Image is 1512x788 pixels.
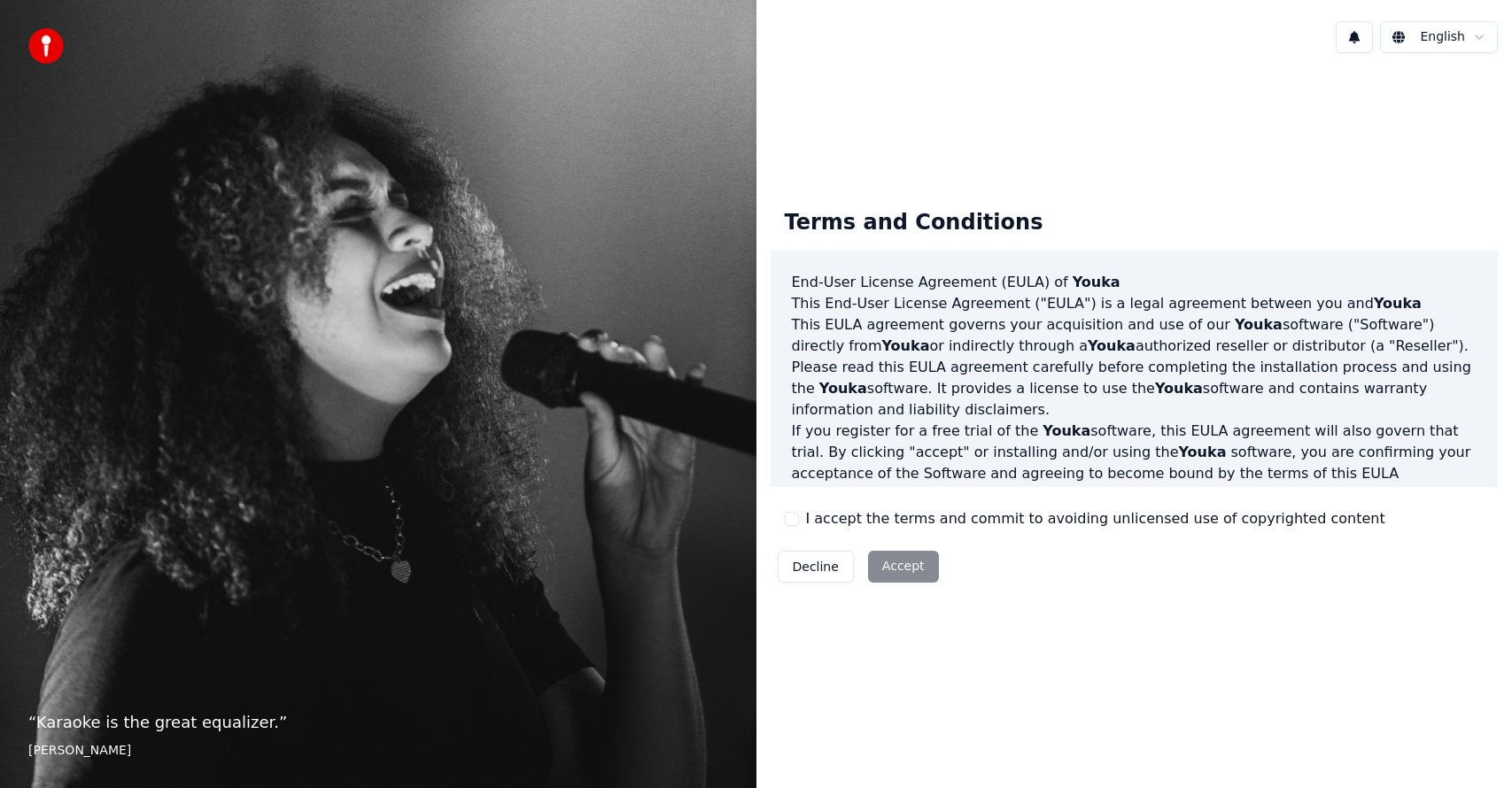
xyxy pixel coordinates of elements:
[1043,422,1090,439] span: Youka
[1155,380,1203,397] span: Youka
[28,28,64,64] img: youka
[778,551,854,583] button: Decline
[792,272,1477,293] h3: End-User License Agreement (EULA) of
[806,508,1385,529] label: I accept the terms and commit to avoiding unlicensed use of copyrighted content
[792,357,1477,421] p: Please read this EULA agreement carefully before completing the installation process and using th...
[28,742,728,760] footer: [PERSON_NAME]
[1088,337,1136,354] span: Youka
[792,421,1477,506] p: If you register for a free trial of the software, this EULA agreement will also govern that trial...
[28,710,728,735] p: “ Karaoke is the great equalizer. ”
[792,314,1477,357] p: This EULA agreement governs your acquisition and use of our software ("Software") directly from o...
[819,380,867,397] span: Youka
[1178,444,1226,460] span: Youka
[792,293,1477,314] p: This End-User License Agreement ("EULA") is a legal agreement between you and
[1235,316,1283,333] span: Youka
[771,195,1058,251] div: Terms and Conditions
[1073,274,1120,290] span: Youka
[881,337,929,354] span: Youka
[1374,295,1422,312] span: Youka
